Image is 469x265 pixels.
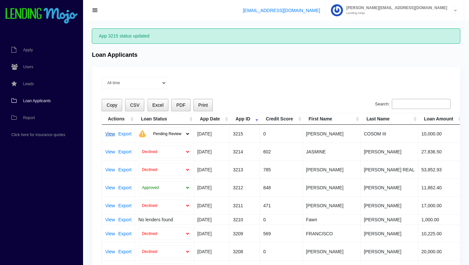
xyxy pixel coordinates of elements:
label: Search: [375,99,450,109]
button: Excel [148,99,169,112]
span: Click here for insurance quotes [11,133,65,137]
td: [DATE] [194,196,230,214]
td: [PERSON_NAME] [303,161,361,179]
a: Export [118,249,131,254]
td: [PERSON_NAME] [361,225,418,242]
td: FRANCISCO [303,225,361,242]
a: Export [118,217,131,222]
td: 17,000.00 [418,196,463,214]
button: Copy [102,99,122,112]
th: Loan Amount: activate to sort column ascending [418,113,463,125]
span: Apply [23,48,33,52]
td: 3213 [230,161,260,179]
td: No lenders found [135,214,194,225]
th: Credit Score: activate to sort column ascending [260,113,303,125]
td: 848 [260,179,303,196]
a: View [105,132,115,136]
td: [PERSON_NAME] [361,143,418,161]
td: 569 [260,225,303,242]
td: 1,000.00 [418,214,463,225]
td: [PERSON_NAME] [303,196,361,214]
td: 3212 [230,179,260,196]
span: Report [23,116,35,120]
td: [DATE] [194,214,230,225]
button: Print [193,99,213,112]
th: Loan Status: activate to sort column ascending [135,113,194,125]
td: 0 [260,242,303,260]
td: [PERSON_NAME] [361,214,418,225]
button: PDF [171,99,190,112]
a: Export [118,231,131,236]
span: Leads [23,82,34,86]
td: 27,836.50 [418,143,463,161]
a: Export [118,132,131,136]
th: App ID: activate to sort column ascending [230,113,260,125]
td: 10,225.00 [418,225,463,242]
span: PDF [176,102,185,108]
a: View [105,167,115,172]
a: View [105,231,115,236]
td: 3208 [230,242,260,260]
a: View [105,149,115,154]
img: logo-small.png [5,8,78,24]
td: COSOM III [361,125,418,143]
td: [DATE] [194,179,230,196]
td: 3214 [230,143,260,161]
td: 0 [260,214,303,225]
a: View [105,203,115,208]
a: [EMAIL_ADDRESS][DOMAIN_NAME] [243,8,320,13]
td: 602 [260,143,303,161]
a: View [105,185,115,190]
td: 0 [260,125,303,143]
td: 53,852.93 [418,161,463,179]
td: 471 [260,196,303,214]
td: [PERSON_NAME] [361,242,418,260]
th: Last Name: activate to sort column ascending [361,113,418,125]
span: Excel [152,102,163,108]
th: App Date: activate to sort column ascending [194,113,230,125]
td: 3209 [230,225,260,242]
span: [PERSON_NAME][EMAIL_ADDRESS][DOMAIN_NAME] [343,6,447,10]
td: [DATE] [194,161,230,179]
span: CSV [130,102,139,108]
a: Export [118,167,131,172]
td: [DATE] [194,225,230,242]
td: [PERSON_NAME] [361,196,418,214]
td: 3210 [230,214,260,225]
td: 20,000.00 [418,242,463,260]
td: [PERSON_NAME] [303,242,361,260]
span: Copy [107,102,117,108]
a: View [105,249,115,254]
a: Export [118,185,131,190]
td: [PERSON_NAME] [303,179,361,196]
input: Search: [392,99,450,109]
td: Fawn [303,214,361,225]
td: 3215 [230,125,260,143]
img: Profile image [331,4,343,16]
td: [PERSON_NAME] REAL [361,161,418,179]
td: [DATE] [194,143,230,161]
td: 11,862.40 [418,179,463,196]
a: Export [118,149,131,154]
td: [PERSON_NAME] [361,179,418,196]
td: [PERSON_NAME] [303,125,361,143]
span: Users [23,65,33,69]
img: warning.png [138,130,146,138]
h4: Loan Applicants [92,52,137,59]
td: [DATE] [194,125,230,143]
th: First Name: activate to sort column ascending [303,113,361,125]
a: View [105,217,115,222]
span: Loan Applicants [23,99,51,103]
button: CSV [125,99,144,112]
td: [DATE] [194,242,230,260]
small: Lending Mojo [343,11,447,15]
span: Print [198,102,208,108]
td: 785 [260,161,303,179]
td: 3211 [230,196,260,214]
div: App 3215 status updated [92,28,460,44]
a: Export [118,203,131,208]
td: JASMINE [303,143,361,161]
th: Actions: activate to sort column ascending [102,113,135,125]
td: 10,000.00 [418,125,463,143]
